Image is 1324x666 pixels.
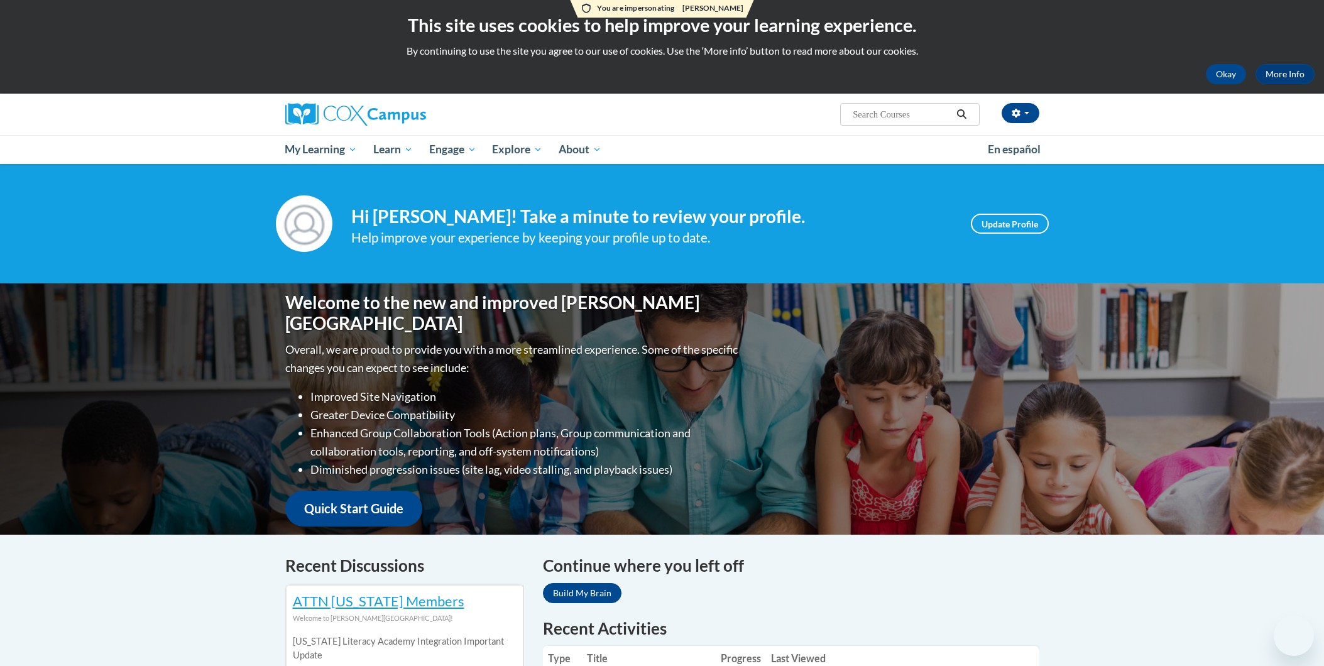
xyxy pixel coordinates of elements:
p: By continuing to use the site you agree to our use of cookies. Use the ‘More info’ button to read... [9,44,1315,58]
span: Learn [373,142,413,157]
span: About [559,142,601,157]
button: Account Settings [1002,103,1039,123]
div: Help improve your experience by keeping your profile up to date. [351,227,952,248]
p: [US_STATE] Literacy Academy Integration Important Update [293,635,517,662]
a: Build My Brain [543,583,621,603]
h4: Continue where you left off [543,554,1039,578]
h4: Recent Discussions [285,554,524,578]
a: Cox Campus [285,103,524,126]
h4: Hi [PERSON_NAME]! Take a minute to review your profile. [351,206,952,227]
span: Engage [429,142,476,157]
img: Profile Image [276,195,332,252]
li: Greater Device Compatibility [310,406,741,424]
span: My Learning [285,142,357,157]
span: Explore [492,142,542,157]
li: Improved Site Navigation [310,388,741,406]
div: Main menu [266,135,1058,164]
button: Search [952,107,971,122]
a: Explore [484,135,550,164]
iframe: Button to launch messaging window [1274,616,1314,656]
div: Welcome to [PERSON_NAME][GEOGRAPHIC_DATA]! [293,611,517,625]
a: My Learning [277,135,366,164]
a: Quick Start Guide [285,491,422,527]
h2: This site uses cookies to help improve your learning experience. [9,13,1315,38]
a: More Info [1256,64,1315,84]
button: Okay [1206,64,1246,84]
a: About [550,135,610,164]
p: Overall, we are proud to provide you with a more streamlined experience. Some of the specific cha... [285,341,741,377]
img: Cox Campus [285,103,426,126]
a: Engage [421,135,484,164]
a: En español [980,136,1049,163]
a: Learn [365,135,421,164]
h1: Welcome to the new and improved [PERSON_NAME][GEOGRAPHIC_DATA] [285,292,741,334]
span: En español [988,143,1041,156]
a: ATTN [US_STATE] Members [293,592,464,609]
li: Diminished progression issues (site lag, video stalling, and playback issues) [310,461,741,479]
li: Enhanced Group Collaboration Tools (Action plans, Group communication and collaboration tools, re... [310,424,741,461]
h1: Recent Activities [543,617,1039,640]
a: Update Profile [971,214,1049,234]
input: Search Courses [851,107,952,122]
